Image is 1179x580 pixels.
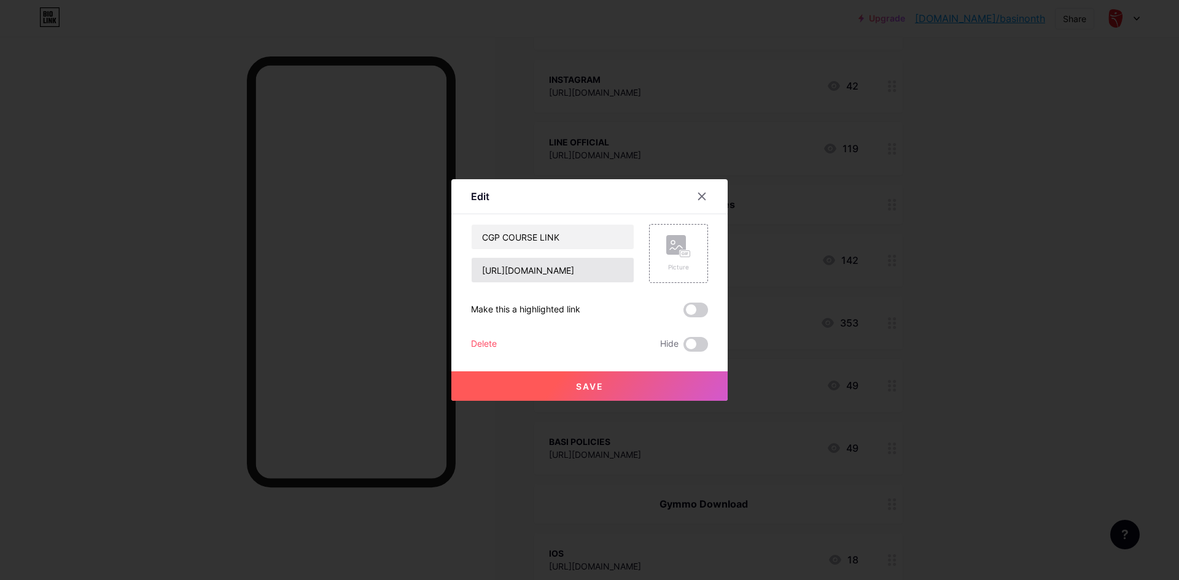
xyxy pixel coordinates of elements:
div: Delete [471,337,497,352]
input: URL [472,258,634,282]
input: Title [472,225,634,249]
button: Save [451,371,728,401]
span: Save [576,381,604,392]
span: Hide [660,337,679,352]
div: Picture [666,263,691,272]
div: Make this a highlighted link [471,303,580,317]
div: Edit [471,189,489,204]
